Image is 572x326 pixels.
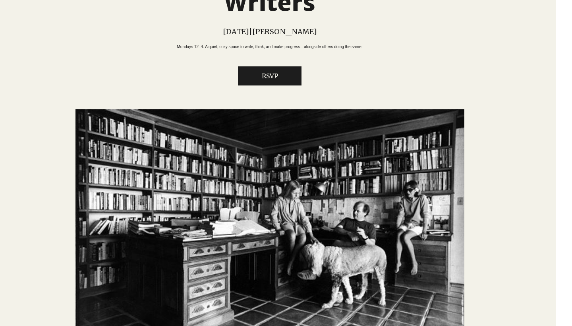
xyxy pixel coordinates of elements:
button: RSVP [238,66,301,85]
p: Mondays 12–4. A quiet, cozy space to write, think, and make progress—alongside others doing the s... [177,44,363,50]
span: | [249,27,252,36]
p: [PERSON_NAME] [252,27,317,36]
p: [DATE] [223,27,249,36]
